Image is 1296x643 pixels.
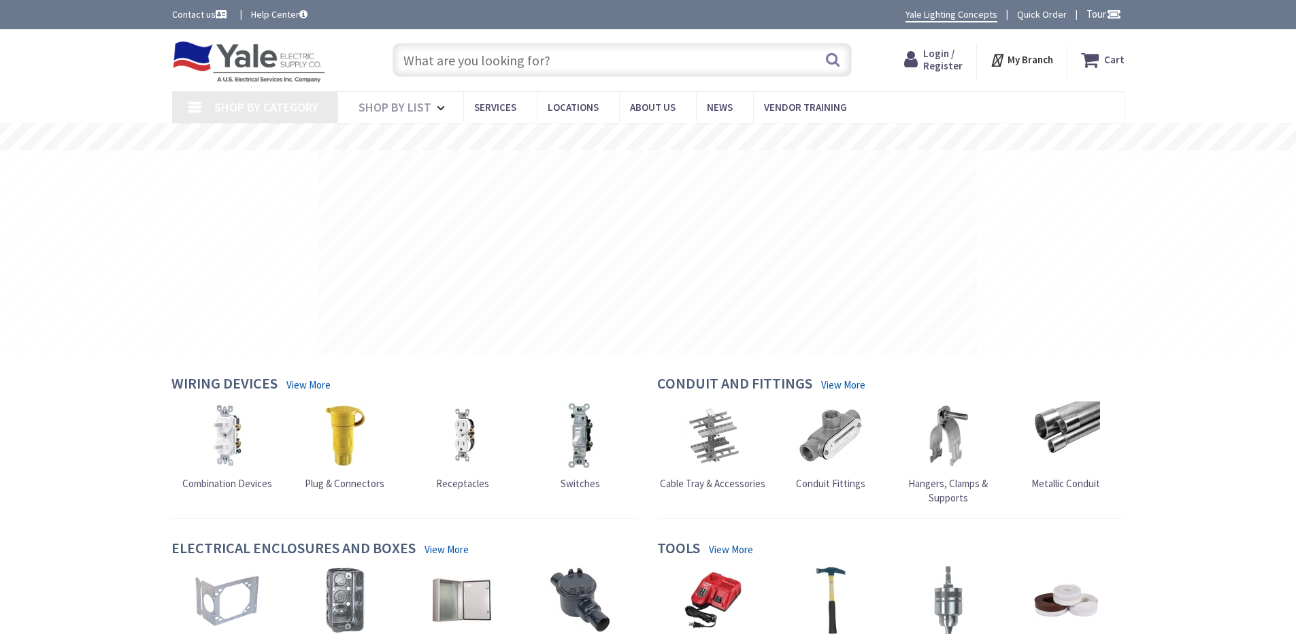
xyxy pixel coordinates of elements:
img: Hangers, Clamps & Supports [914,401,982,469]
img: Hand Tools [797,566,865,634]
span: Vendor Training [764,101,847,114]
a: Combination Devices Combination Devices [182,401,272,491]
img: Box Hardware & Accessories [193,566,261,634]
a: Receptacles Receptacles [429,401,497,491]
a: Cable Tray & Accessories Cable Tray & Accessories [660,401,765,491]
span: Tour [1086,7,1121,20]
h4: Wiring Devices [171,375,278,395]
a: Hangers, Clamps & Supports Hangers, Clamps & Supports [893,401,1004,506]
h4: Electrical Enclosures and Boxes [171,540,416,559]
img: Batteries & Chargers [679,566,747,634]
img: Cable Tray & Accessories [679,401,747,469]
a: Conduit Fittings Conduit Fittings [796,401,865,491]
img: Conduit Fittings [797,401,865,469]
span: Metallic Conduit [1031,477,1100,490]
span: Plug & Connectors [305,477,384,490]
img: Adhesive, Sealant & Tapes [1032,566,1100,634]
h4: Conduit and Fittings [657,375,812,395]
strong: My Branch [1008,53,1053,66]
span: Switches [561,477,600,490]
a: View More [425,542,469,557]
a: Cart [1081,48,1125,72]
input: What are you looking for? [393,43,852,77]
a: Metallic Conduit Metallic Conduit [1031,401,1100,491]
h4: Tools [657,540,700,559]
span: Conduit Fittings [796,477,865,490]
a: View More [286,378,331,392]
span: About Us [630,101,676,114]
div: My Branch [990,48,1053,72]
img: Tool Attachments & Accessories [914,566,982,634]
span: Shop By List [359,99,431,115]
span: Locations [548,101,599,114]
a: Plug & Connectors Plug & Connectors [305,401,384,491]
span: Cable Tray & Accessories [660,477,765,490]
span: Receptacles [436,477,489,490]
img: Explosion-Proof Boxes & Accessories [546,566,614,634]
img: Plug & Connectors [311,401,379,469]
span: Shop By Category [214,99,318,115]
img: Metallic Conduit [1032,401,1100,469]
span: News [707,101,733,114]
a: Quick Order [1017,7,1067,21]
span: Combination Devices [182,477,272,490]
span: Services [474,101,516,114]
img: Device Boxes [311,566,379,634]
a: Login / Register [904,48,963,72]
img: Switches [546,401,614,469]
img: Combination Devices [193,401,261,469]
a: Yale Lighting Concepts [905,7,997,22]
a: View More [821,378,865,392]
img: Enclosures & Cabinets [429,566,497,634]
a: Help Center [251,7,308,21]
strong: Cart [1104,48,1125,72]
span: Hangers, Clamps & Supports [908,477,988,504]
img: Yale Electric Supply Co. [172,41,326,83]
a: Contact us [172,7,229,21]
span: Login / Register [923,47,963,72]
a: View More [709,542,753,557]
img: Receptacles [429,401,497,469]
a: Switches Switches [546,401,614,491]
